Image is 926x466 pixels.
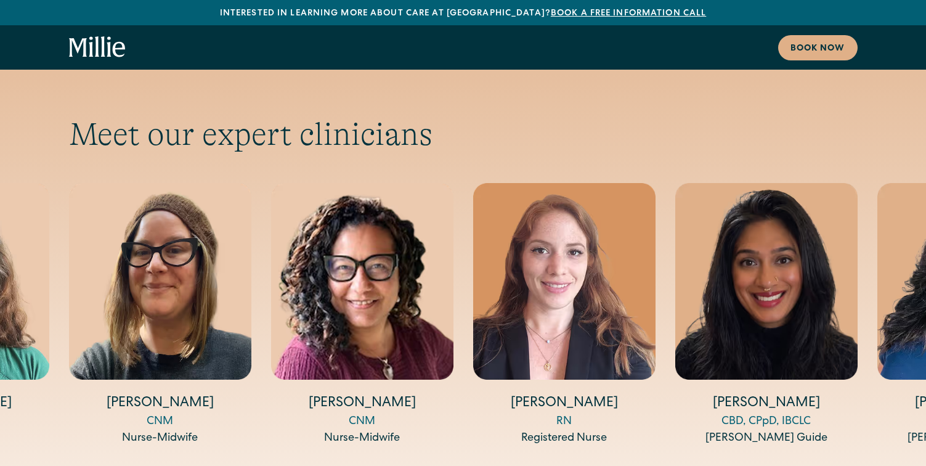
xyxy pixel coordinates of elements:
[69,183,251,447] div: 11 / 15
[473,414,656,430] div: RN
[69,430,251,447] div: Nurse-Midwife
[551,9,706,18] a: Book a free information call
[675,430,858,447] div: [PERSON_NAME] Guide
[675,414,858,430] div: CBD, CPpD, IBCLC
[271,430,453,447] div: Nurse-Midwife
[69,414,251,430] div: CNM
[271,394,453,414] h4: [PERSON_NAME]
[790,43,845,55] div: Book now
[69,36,126,59] a: home
[675,394,858,414] h4: [PERSON_NAME]
[473,183,656,447] div: 13 / 15
[675,183,858,447] div: 14 / 15
[778,35,858,60] a: Book now
[69,115,858,153] h2: Meet our expert clinicians
[271,183,453,447] div: 12 / 15
[271,414,453,430] div: CNM
[473,430,656,447] div: Registered Nurse
[69,394,251,414] h4: [PERSON_NAME]
[473,394,656,414] h4: [PERSON_NAME]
